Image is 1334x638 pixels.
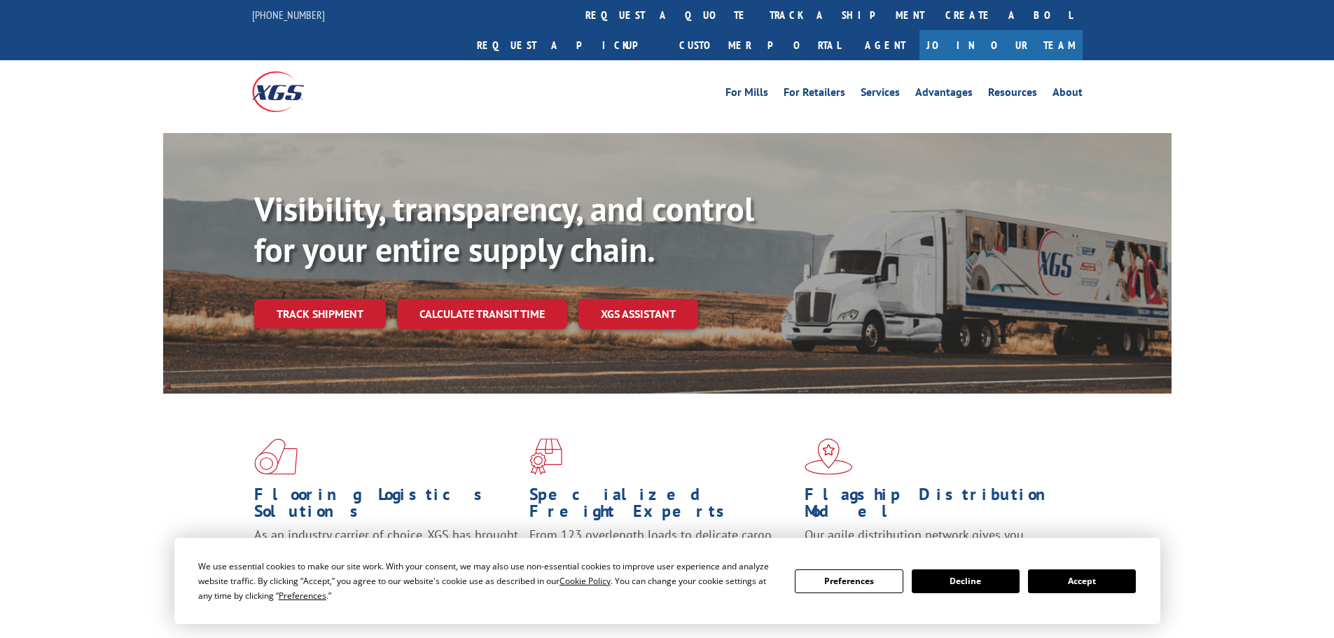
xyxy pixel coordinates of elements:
[851,30,919,60] a: Agent
[254,527,518,576] span: As an industry carrier of choice, XGS has brought innovation and dedication to flooring logistics...
[988,87,1037,102] a: Resources
[1052,87,1083,102] a: About
[254,187,754,271] b: Visibility, transparency, and control for your entire supply chain.
[254,438,298,475] img: xgs-icon-total-supply-chain-intelligence-red
[795,569,903,593] button: Preferences
[529,438,562,475] img: xgs-icon-focused-on-flooring-red
[1028,569,1136,593] button: Accept
[578,299,698,329] a: XGS ASSISTANT
[174,538,1160,624] div: Cookie Consent Prompt
[529,486,794,527] h1: Specialized Freight Experts
[669,30,851,60] a: Customer Portal
[805,438,853,475] img: xgs-icon-flagship-distribution-model-red
[805,486,1069,527] h1: Flagship Distribution Model
[861,87,900,102] a: Services
[805,527,1062,560] span: Our agile distribution network gives you nationwide inventory management on demand.
[560,575,611,587] span: Cookie Policy
[397,299,567,329] a: Calculate transit time
[252,8,325,22] a: [PHONE_NUMBER]
[919,30,1083,60] a: Join Our Team
[912,569,1020,593] button: Decline
[254,299,386,328] a: Track shipment
[725,87,768,102] a: For Mills
[466,30,669,60] a: Request a pickup
[254,486,519,527] h1: Flooring Logistics Solutions
[529,527,794,589] p: From 123 overlength loads to delicate cargo, our experienced staff knows the best way to move you...
[279,590,326,602] span: Preferences
[198,559,778,603] div: We use essential cookies to make our site work. With your consent, we may also use non-essential ...
[915,87,973,102] a: Advantages
[784,87,845,102] a: For Retailers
